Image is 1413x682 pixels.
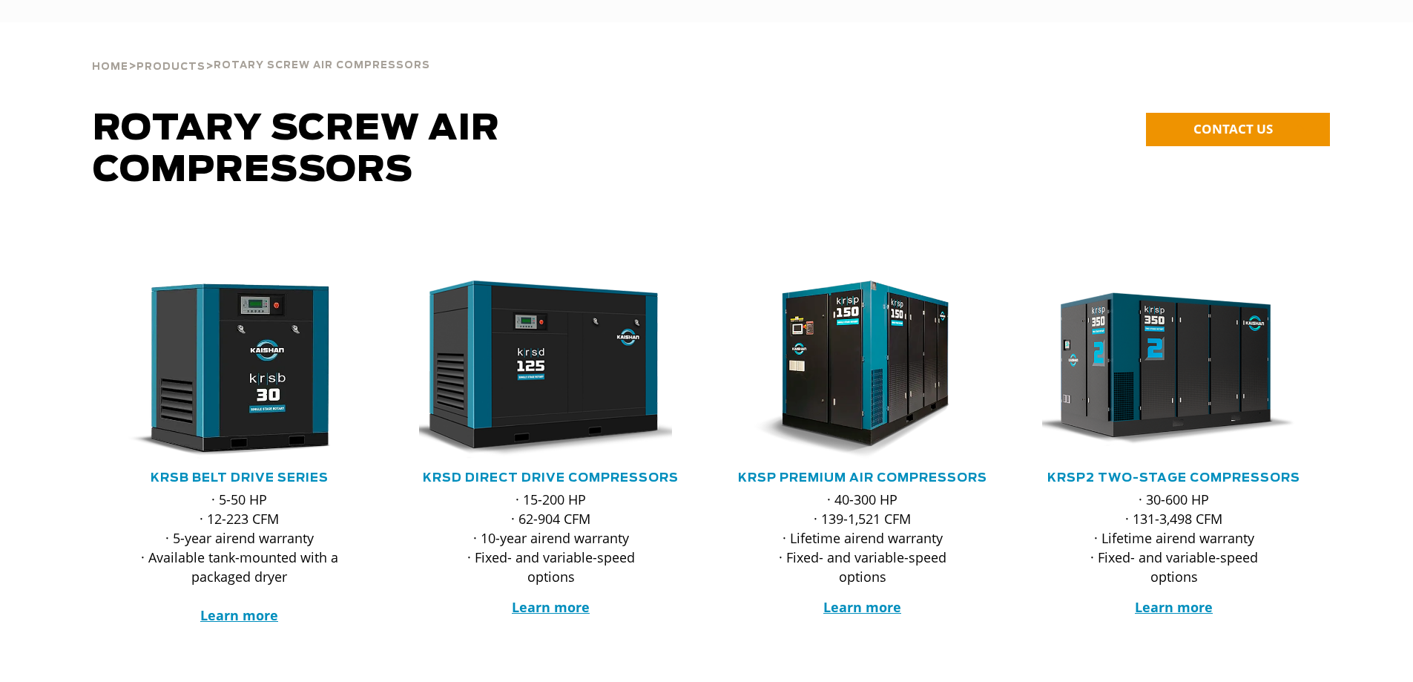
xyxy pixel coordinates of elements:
a: CONTACT US [1146,113,1330,146]
span: Products [136,62,205,72]
div: > > [92,22,430,79]
a: KRSP Premium Air Compressors [738,472,987,484]
p: · 40-300 HP · 139-1,521 CFM · Lifetime airend warranty · Fixed- and variable-speed options [760,490,965,586]
img: krsb30 [96,281,360,459]
div: krsp150 [731,281,995,459]
p: · 15-200 HP · 62-904 CFM · 10-year airend warranty · Fixed- and variable-speed options [449,490,653,586]
span: Rotary Screw Air Compressors [93,111,500,188]
a: Learn more [823,598,901,616]
span: CONTACT US [1193,120,1273,137]
img: krsp150 [719,281,984,459]
img: krsp350 [1031,281,1295,459]
a: KRSB Belt Drive Series [151,472,329,484]
div: krsp350 [1042,281,1306,459]
span: Rotary Screw Air Compressors [214,61,430,71]
a: Learn more [1135,598,1213,616]
p: · 5-50 HP · 12-223 CFM · 5-year airend warranty · Available tank-mounted with a packaged dryer [137,490,342,625]
a: Learn more [512,598,590,616]
div: krsd125 [419,281,683,459]
p: · 30-600 HP · 131-3,498 CFM · Lifetime airend warranty · Fixed- and variable-speed options [1072,490,1277,586]
span: Home [92,62,128,72]
div: krsb30 [108,281,372,459]
a: Learn more [200,606,278,624]
a: KRSP2 Two-Stage Compressors [1047,472,1300,484]
img: krsd125 [408,281,672,459]
a: KRSD Direct Drive Compressors [423,472,679,484]
a: Products [136,59,205,73]
a: Home [92,59,128,73]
